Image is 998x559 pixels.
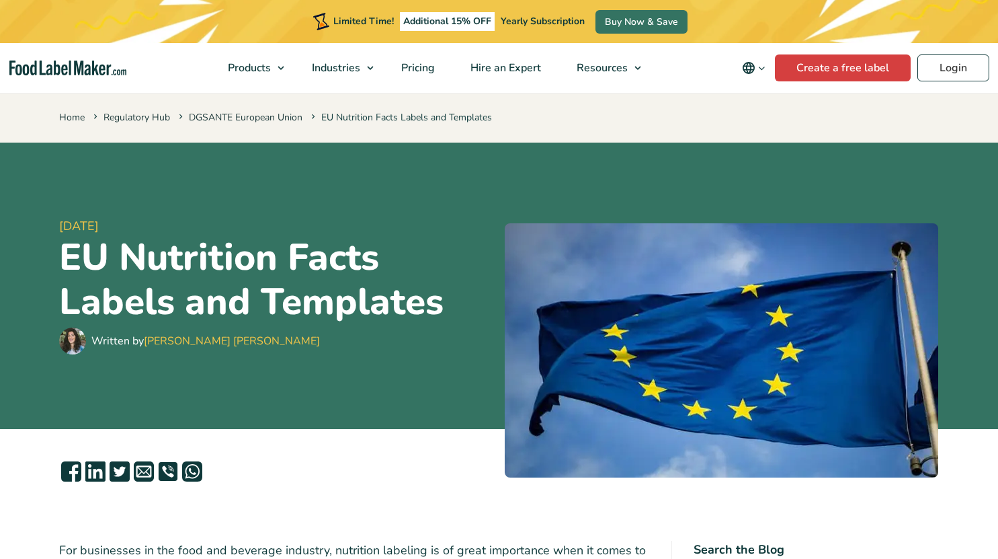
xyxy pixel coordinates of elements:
h4: Search the Blog [694,541,939,559]
a: Login [917,54,989,81]
a: Industries [294,43,380,93]
a: Regulatory Hub [103,111,170,124]
a: Home [59,111,85,124]
span: Additional 15% OFF [400,12,495,31]
a: Food Label Maker homepage [9,61,126,76]
span: Products [224,61,272,75]
img: Maria Abi Hanna - Food Label Maker [59,328,86,355]
a: Pricing [384,43,450,93]
a: Buy Now & Save [595,10,688,34]
div: Written by [91,333,320,349]
span: Hire an Expert [466,61,542,75]
a: [PERSON_NAME] [PERSON_NAME] [144,334,320,348]
span: EU Nutrition Facts Labels and Templates [308,111,492,124]
span: Limited Time! [333,15,394,28]
a: Create a free label [775,54,911,81]
span: Industries [308,61,362,75]
h1: EU Nutrition Facts Labels and Templates [59,235,494,324]
a: Hire an Expert [453,43,556,93]
a: DGSANTE European Union [189,111,302,124]
button: Change language [733,54,775,81]
a: Products [210,43,291,93]
span: Yearly Subscription [501,15,585,28]
span: Pricing [397,61,436,75]
a: Resources [559,43,648,93]
span: [DATE] [59,217,494,235]
span: Resources [573,61,629,75]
